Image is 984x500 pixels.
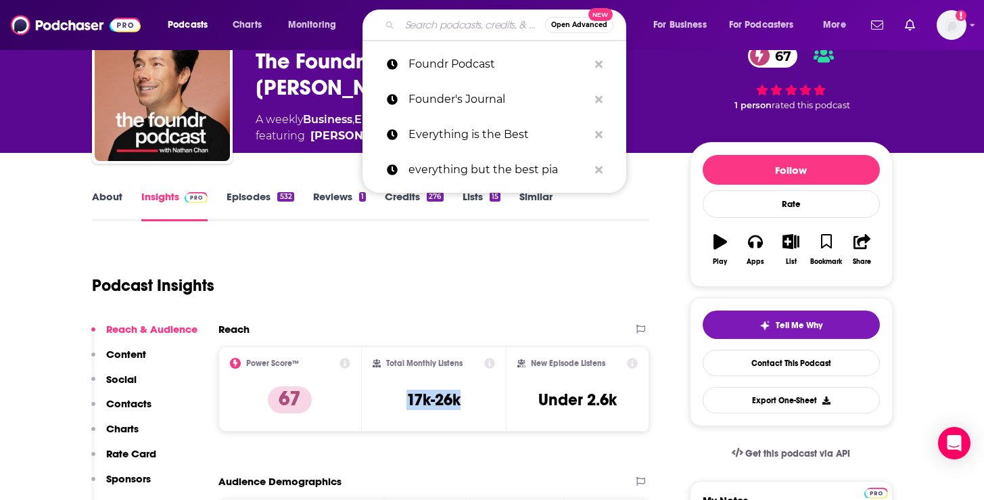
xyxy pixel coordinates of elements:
[748,44,798,68] a: 67
[519,190,553,221] a: Similar
[224,14,270,36] a: Charts
[644,14,724,36] button: open menu
[95,26,230,161] img: The Foundr Podcast with Nathan Chan
[227,190,294,221] a: Episodes532
[352,113,354,126] span: ,
[864,486,888,499] a: Pro website
[354,113,431,126] a: Entrepreneur
[956,10,966,21] svg: Add a profile image
[91,323,197,348] button: Reach & Audience
[408,47,588,82] p: Foundr Podcast
[721,437,862,470] a: Get this podcast via API
[814,14,863,36] button: open menu
[385,190,443,221] a: Credits276
[463,190,500,221] a: Lists15
[91,422,139,447] button: Charts
[762,44,798,68] span: 67
[588,8,613,21] span: New
[703,350,880,376] a: Contact This Podcast
[303,113,352,126] a: Business
[406,390,461,410] h3: 17k-26k
[703,155,880,185] button: Follow
[551,22,607,28] span: Open Advanced
[703,387,880,413] button: Export One-Sheet
[106,447,156,460] p: Rate Card
[91,348,146,373] button: Content
[844,225,879,274] button: Share
[776,320,822,331] span: Tell Me Why
[810,258,842,266] div: Bookmark
[653,16,707,35] span: For Business
[545,17,613,33] button: Open AdvancedNew
[823,16,846,35] span: More
[310,128,407,144] a: Nathan Chan
[759,320,770,331] img: tell me why sparkle
[809,225,844,274] button: Bookmark
[531,359,605,368] h2: New Episode Listens
[745,448,850,459] span: Get this podcast via API
[11,12,141,38] img: Podchaser - Follow, Share and Rate Podcasts
[362,47,626,82] a: Foundr Podcast
[362,117,626,152] a: Everything is the Best
[106,323,197,336] p: Reach & Audience
[288,16,336,35] span: Monitoring
[106,348,146,361] p: Content
[408,82,588,117] p: Founder's Journal
[866,14,889,37] a: Show notifications dropdown
[91,397,151,422] button: Contacts
[158,14,225,36] button: open menu
[141,190,208,221] a: InsightsPodchaser Pro
[400,14,545,36] input: Search podcasts, credits, & more...
[268,386,312,413] p: 67
[713,258,727,266] div: Play
[937,10,966,40] span: Logged in as AutumnKatie
[538,390,617,410] h3: Under 2.6k
[279,14,354,36] button: open menu
[490,192,500,202] div: 15
[92,275,214,296] h1: Podcast Insights
[256,128,553,144] span: featuring
[720,14,814,36] button: open menu
[729,16,794,35] span: For Podcasters
[408,152,588,187] p: everything but the best pia
[375,9,639,41] div: Search podcasts, credits, & more...
[786,258,797,266] div: List
[853,258,871,266] div: Share
[106,397,151,410] p: Contacts
[168,16,208,35] span: Podcasts
[747,258,764,266] div: Apps
[899,14,920,37] a: Show notifications dropdown
[937,10,966,40] img: User Profile
[218,475,342,488] h2: Audience Demographics
[703,225,738,274] button: Play
[386,359,463,368] h2: Total Monthly Listens
[313,190,366,221] a: Reviews1
[427,192,443,202] div: 276
[408,117,588,152] p: Everything is the Best
[106,373,137,386] p: Social
[773,225,808,274] button: List
[359,192,366,202] div: 1
[106,472,151,485] p: Sponsors
[937,10,966,40] button: Show profile menu
[362,82,626,117] a: Founder's Journal
[703,311,880,339] button: tell me why sparkleTell Me Why
[185,192,208,203] img: Podchaser Pro
[864,488,888,499] img: Podchaser Pro
[233,16,262,35] span: Charts
[690,35,893,120] div: 67 1 personrated this podcast
[218,323,250,336] h2: Reach
[772,100,850,110] span: rated this podcast
[734,100,772,110] span: 1 person
[246,359,299,368] h2: Power Score™
[703,190,880,218] div: Rate
[938,427,970,459] div: Open Intercom Messenger
[362,152,626,187] a: everything but the best pia
[91,373,137,398] button: Social
[92,190,122,221] a: About
[738,225,773,274] button: Apps
[256,112,553,144] div: A weekly podcast
[277,192,294,202] div: 532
